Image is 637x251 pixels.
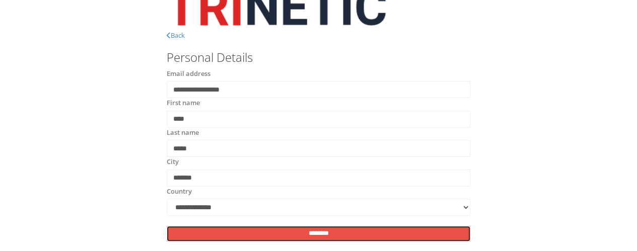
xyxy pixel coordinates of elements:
a: Back [167,31,185,40]
label: City [167,157,179,167]
h3: Personal Details [167,51,470,64]
label: Country [167,187,192,197]
label: First name [167,98,200,108]
label: Email address [167,69,210,79]
label: Last name [167,128,199,138]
